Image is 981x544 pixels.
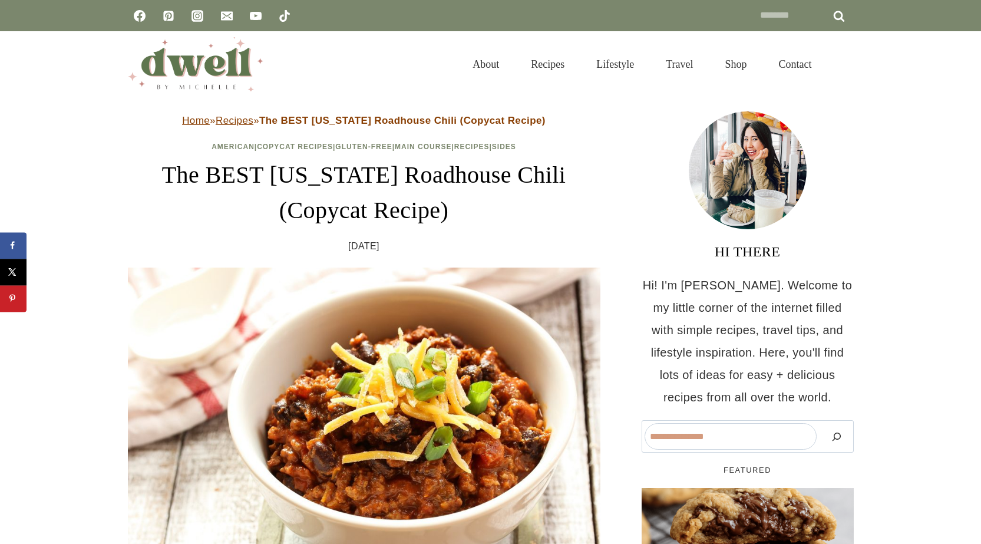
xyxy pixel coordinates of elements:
[212,143,516,151] span: | | | | |
[348,238,379,255] time: [DATE]
[515,44,580,85] a: Recipes
[650,44,709,85] a: Travel
[642,274,854,408] p: Hi! I'm [PERSON_NAME]. Welcome to my little corner of the internet filled with simple recipes, tr...
[257,143,333,151] a: Copycat Recipes
[709,44,762,85] a: Shop
[128,157,600,228] h1: The BEST [US_STATE] Roadhouse Chili (Copycat Recipe)
[128,37,263,91] img: DWELL by michelle
[186,4,209,28] a: Instagram
[457,44,827,85] nav: Primary Navigation
[580,44,650,85] a: Lifestyle
[335,143,392,151] a: Gluten-Free
[642,464,854,476] h5: FEATURED
[157,4,180,28] a: Pinterest
[395,143,451,151] a: Main Course
[457,44,515,85] a: About
[642,241,854,262] h3: HI THERE
[212,143,255,151] a: American
[834,54,854,74] button: View Search Form
[259,115,546,126] strong: The BEST [US_STATE] Roadhouse Chili (Copycat Recipe)
[763,44,828,85] a: Contact
[215,4,239,28] a: Email
[244,4,267,28] a: YouTube
[182,115,546,126] span: » »
[216,115,253,126] a: Recipes
[128,4,151,28] a: Facebook
[492,143,516,151] a: Sides
[273,4,296,28] a: TikTok
[182,115,210,126] a: Home
[823,423,851,450] button: Search
[454,143,490,151] a: Recipes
